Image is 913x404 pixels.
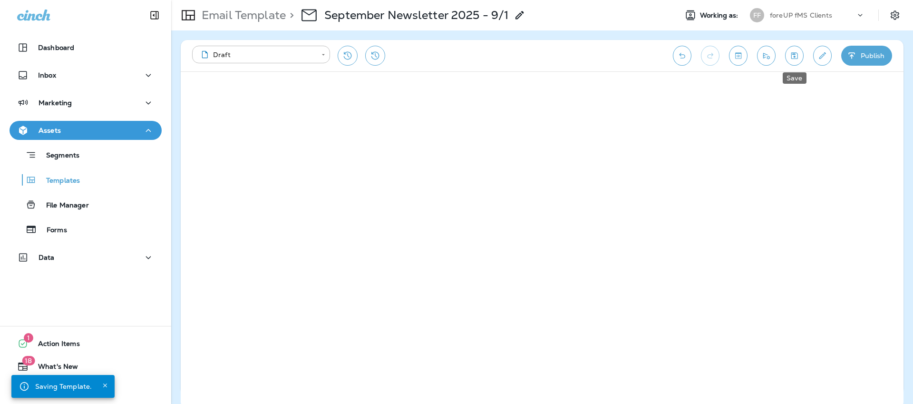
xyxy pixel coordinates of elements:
button: Assets [10,121,162,140]
p: > [286,8,294,22]
button: Forms [10,219,162,239]
span: Action Items [29,340,80,351]
button: Edit details [813,46,832,66]
p: Data [39,254,55,261]
p: September Newsletter 2025 - 9/1 [324,8,508,22]
div: Save [783,72,806,84]
button: Settings [886,7,903,24]
button: 1Action Items [10,334,162,353]
button: Restore from previous version [338,46,358,66]
button: Templates [10,170,162,190]
button: File Manager [10,195,162,215]
span: What's New [29,363,78,374]
button: Segments [10,145,162,165]
button: Close [99,380,111,391]
button: 18What's New [10,357,162,376]
span: 1 [24,333,33,343]
button: Marketing [10,93,162,112]
p: Assets [39,127,61,134]
span: 18 [22,356,35,365]
button: Dashboard [10,38,162,57]
button: Collapse Sidebar [141,6,168,25]
p: Templates [37,177,80,186]
button: Save [785,46,804,66]
span: Working as: [700,11,740,20]
button: View Changelog [365,46,385,66]
div: Draft [199,50,315,59]
p: Marketing [39,99,72,107]
p: Dashboard [38,44,74,51]
p: Inbox [38,71,56,79]
button: Data [10,248,162,267]
button: Undo [673,46,691,66]
button: Support [10,380,162,399]
button: Publish [841,46,892,66]
button: Toggle preview [729,46,748,66]
button: Inbox [10,66,162,85]
div: Saving Template. [35,378,92,395]
button: Send test email [757,46,776,66]
div: FF [750,8,764,22]
p: Forms [37,226,67,235]
p: File Manager [37,201,89,210]
p: foreUP fMS Clients [770,11,833,19]
p: Email Template [198,8,286,22]
p: Segments [37,151,79,161]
